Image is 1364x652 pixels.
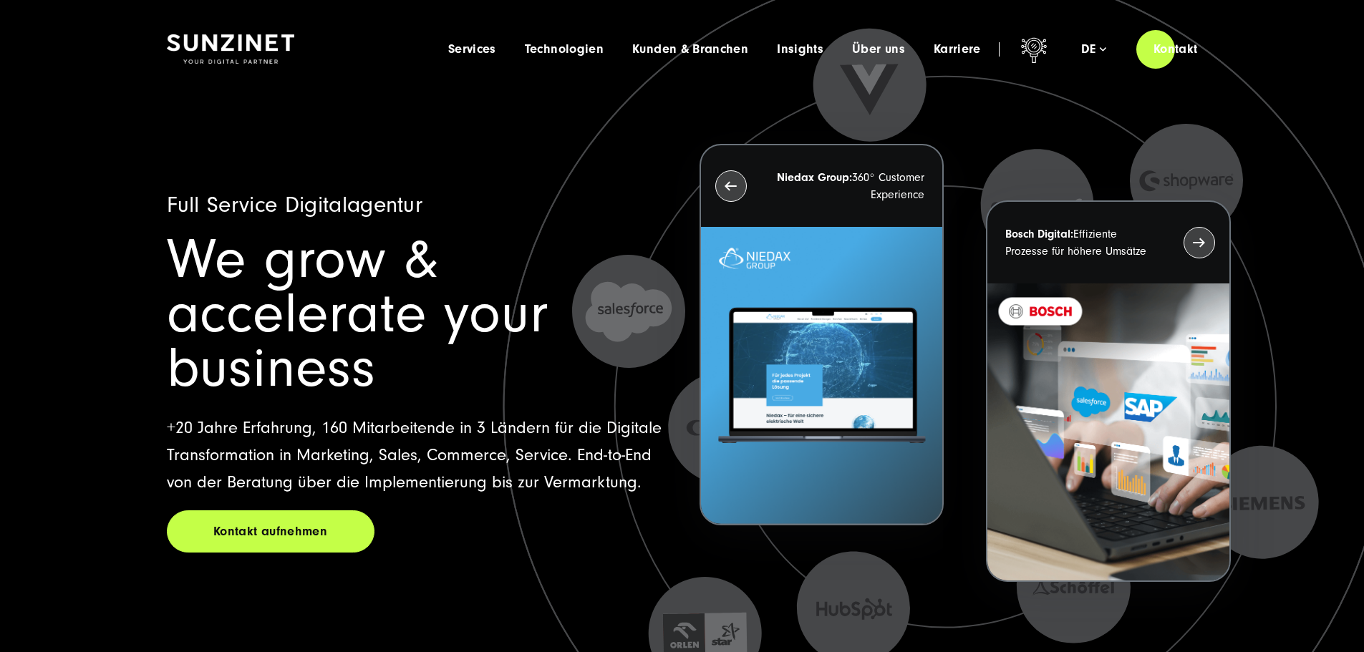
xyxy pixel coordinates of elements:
strong: Bosch Digital: [1005,228,1073,240]
p: +20 Jahre Erfahrung, 160 Mitarbeitende in 3 Ländern für die Digitale Transformation in Marketing,... [167,414,665,496]
a: Kunden & Branchen [632,42,748,57]
a: Insights [777,42,823,57]
a: Technologien [525,42,604,57]
img: Letztes Projekt von Niedax. Ein Laptop auf dem die Niedax Website geöffnet ist, auf blauem Hinter... [701,227,942,524]
p: Effiziente Prozesse für höhere Umsätze [1005,225,1157,260]
a: Über uns [852,42,905,57]
a: Kontakt [1136,29,1215,69]
img: BOSCH - Kundeprojekt - Digital Transformation Agentur SUNZINET [987,283,1229,580]
button: Bosch Digital:Effiziente Prozesse für höhere Umsätze BOSCH - Kundeprojekt - Digital Transformatio... [986,200,1230,582]
a: Kontakt aufnehmen [167,510,374,553]
div: de [1081,42,1106,57]
a: Karriere [934,42,981,57]
img: SUNZINET Full Service Digital Agentur [167,34,294,64]
h1: We grow & accelerate your business [167,233,665,396]
p: 360° Customer Experience [773,169,924,203]
span: Full Service Digitalagentur [167,192,423,218]
strong: Niedax Group: [777,171,852,184]
button: Niedax Group:360° Customer Experience Letztes Projekt von Niedax. Ein Laptop auf dem die Niedax W... [700,144,944,525]
a: Services [448,42,496,57]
